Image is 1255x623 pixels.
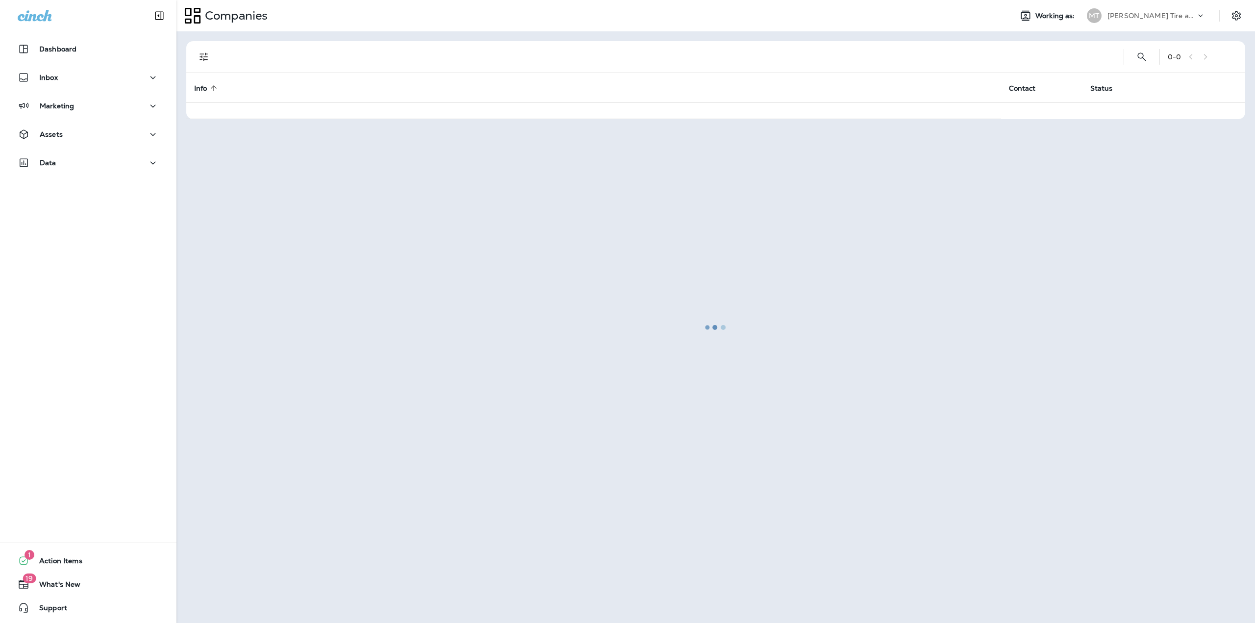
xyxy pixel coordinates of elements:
[40,159,56,167] p: Data
[10,551,167,571] button: 1Action Items
[40,130,63,138] p: Assets
[29,580,80,592] span: What's New
[39,45,76,53] p: Dashboard
[39,74,58,81] p: Inbox
[29,604,67,616] span: Support
[1228,7,1245,25] button: Settings
[10,153,167,173] button: Data
[10,68,167,87] button: Inbox
[10,598,167,618] button: Support
[23,573,36,583] span: 19
[1087,8,1102,23] div: MT
[10,125,167,144] button: Assets
[40,102,74,110] p: Marketing
[10,39,167,59] button: Dashboard
[10,574,167,594] button: 19What's New
[146,6,173,25] button: Collapse Sidebar
[1035,12,1077,20] span: Working as:
[201,8,268,23] p: Companies
[10,96,167,116] button: Marketing
[1107,12,1196,20] p: [PERSON_NAME] Tire and Repair
[29,557,82,569] span: Action Items
[25,550,34,560] span: 1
